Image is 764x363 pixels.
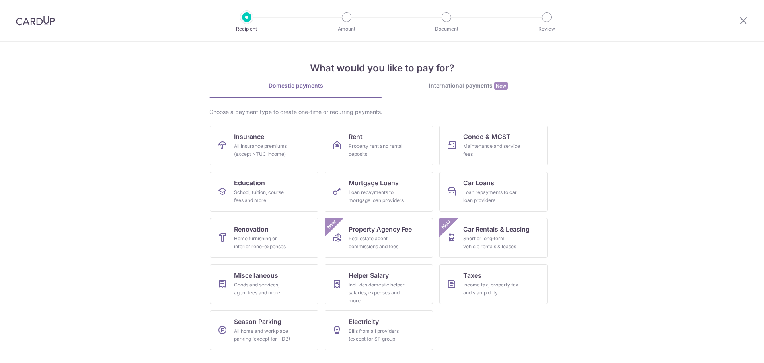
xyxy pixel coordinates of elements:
[325,126,433,165] a: RentProperty rent and rental deposits
[210,310,318,350] a: Season ParkingAll home and workplace parking (except for HDB)
[713,339,756,359] iframe: Opens a widget where you can find more information
[463,224,530,234] span: Car Rentals & Leasing
[349,178,399,188] span: Mortgage Loans
[349,327,406,343] div: Bills from all providers (except for SP group)
[210,218,318,258] a: RenovationHome furnishing or interior reno-expenses
[439,218,548,258] a: Car Rentals & LeasingShort or long‑term vehicle rentals & leasesNew
[210,172,318,212] a: EducationSchool, tuition, course fees and more
[463,235,520,251] div: Short or long‑term vehicle rentals & leases
[463,178,494,188] span: Car Loans
[234,188,291,204] div: School, tuition, course fees and more
[494,82,508,90] span: New
[463,281,520,297] div: Income tax, property tax and stamp duty
[325,264,433,304] a: Helper SalaryIncludes domestic helper salaries, expenses and more
[439,264,548,304] a: TaxesIncome tax, property tax and stamp duty
[210,126,318,165] a: InsuranceAll insurance premiums (except NTUC Income)
[463,132,511,141] span: Condo & MCST
[325,310,433,350] a: ElectricityBills from all providers (except for SP group)
[517,25,576,33] p: Review
[210,264,318,304] a: MiscellaneousGoods and services, agent fees and more
[234,317,281,326] span: Season Parking
[463,271,481,280] span: Taxes
[209,61,555,75] h4: What would you like to pay for?
[234,142,291,158] div: All insurance premiums (except NTUC Income)
[439,172,548,212] a: Car LoansLoan repayments to car loan providers
[16,16,55,26] img: CardUp
[382,82,555,90] div: International payments
[234,132,264,141] span: Insurance
[349,271,389,280] span: Helper Salary
[439,126,548,165] a: Condo & MCSTMaintenance and service fees
[234,235,291,251] div: Home furnishing or interior reno-expenses
[349,188,406,204] div: Loan repayments to mortgage loan providers
[463,142,520,158] div: Maintenance and service fees
[234,178,265,188] span: Education
[209,82,382,90] div: Domestic payments
[349,224,412,234] span: Property Agency Fee
[217,25,276,33] p: Recipient
[317,25,376,33] p: Amount
[440,218,453,231] span: New
[234,281,291,297] div: Goods and services, agent fees and more
[234,224,269,234] span: Renovation
[349,235,406,251] div: Real estate agent commissions and fees
[209,108,555,116] div: Choose a payment type to create one-time or recurring payments.
[349,142,406,158] div: Property rent and rental deposits
[325,218,433,258] a: Property Agency FeeReal estate agent commissions and feesNew
[325,218,338,231] span: New
[349,317,379,326] span: Electricity
[349,132,363,141] span: Rent
[349,281,406,305] div: Includes domestic helper salaries, expenses and more
[417,25,476,33] p: Document
[234,327,291,343] div: All home and workplace parking (except for HDB)
[463,188,520,204] div: Loan repayments to car loan providers
[325,172,433,212] a: Mortgage LoansLoan repayments to mortgage loan providers
[234,271,278,280] span: Miscellaneous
